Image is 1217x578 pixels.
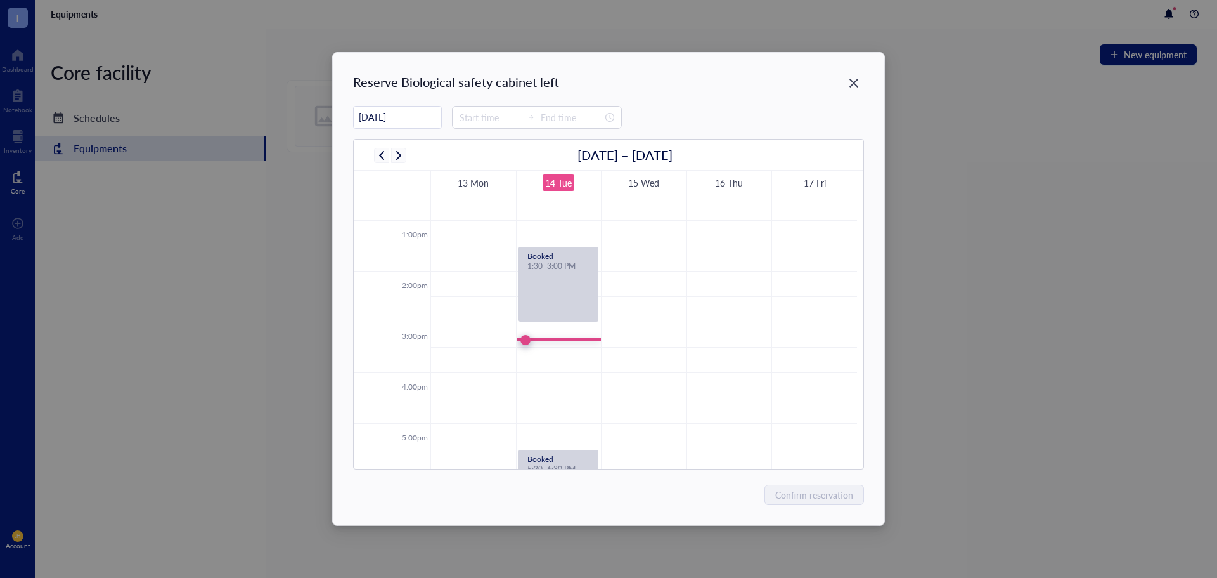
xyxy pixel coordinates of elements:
input: End time [541,110,603,124]
div: 3:00pm [399,331,430,342]
div: 5:30 - 6:30 PM [527,464,589,475]
div: 13 Mon [458,176,489,190]
div: 15 Wed [628,176,659,190]
div: 17 Fri [804,176,826,190]
div: 14 Tue [545,176,572,190]
input: Start time [460,110,522,124]
button: Confirm reservation [764,485,864,505]
button: Next week [391,148,406,163]
div: Booked [527,253,589,260]
div: 16 Thu [715,176,743,190]
div: 4:00pm [399,381,430,393]
input: mm/dd/yyyy [354,105,441,129]
a: October 13, 2025 [455,174,491,191]
button: Close [844,73,864,93]
div: Booked [527,456,589,463]
button: Previous week [374,148,389,163]
div: Reserve Biological safety cabinet left [353,73,559,91]
h2: [DATE] – [DATE] [577,146,673,164]
a: October 15, 2025 [626,174,662,191]
div: 2:00pm [399,280,430,291]
a: October 14, 2025 [543,174,574,191]
a: October 16, 2025 [712,174,745,191]
div: 1:00pm [399,229,430,240]
div: 5:00pm [399,432,430,443]
a: October 17, 2025 [801,174,828,191]
div: 1:30 - 3:00 PM [527,261,589,272]
span: Close [844,76,864,91]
